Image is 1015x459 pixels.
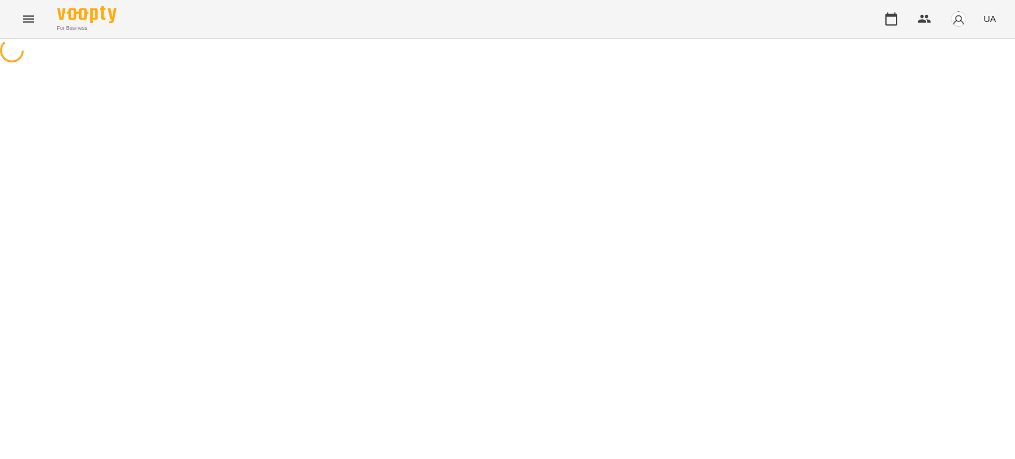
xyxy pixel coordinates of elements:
[979,8,1001,30] button: UA
[983,12,996,25] span: UA
[57,24,117,32] span: For Business
[57,6,117,23] img: Voopty Logo
[14,5,43,33] button: Menu
[950,11,967,27] img: avatar_s.png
